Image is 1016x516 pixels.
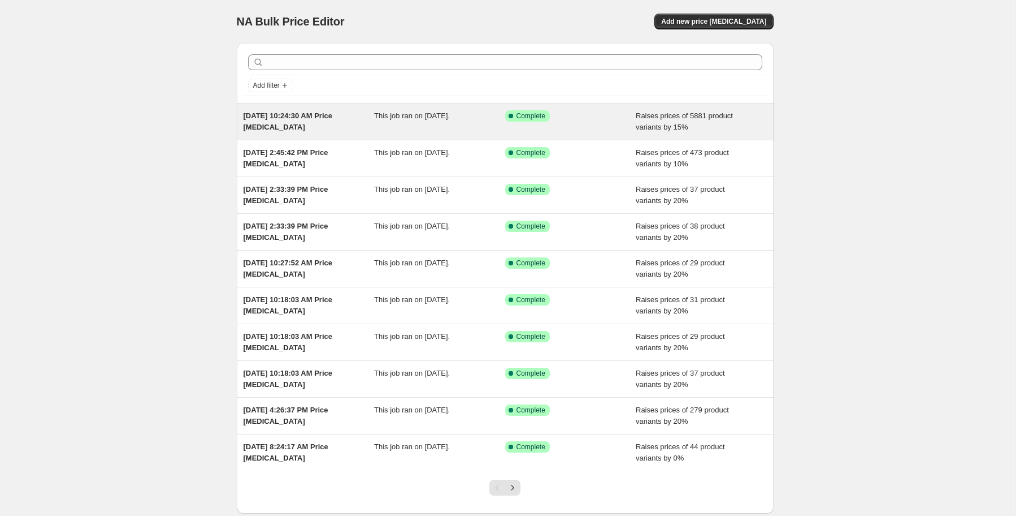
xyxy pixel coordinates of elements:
[636,259,725,278] span: Raises prices of 29 product variants by 20%
[516,406,545,415] span: Complete
[516,369,545,378] span: Complete
[253,81,280,90] span: Add filter
[244,185,328,205] span: [DATE] 2:33:39 PM Price [MEDICAL_DATA]
[374,295,450,304] span: This job ran on [DATE].
[636,111,733,131] span: Raises prices of 5881 product variants by 15%
[248,79,293,92] button: Add filter
[244,259,333,278] span: [DATE] 10:27:52 AM Price [MEDICAL_DATA]
[516,442,545,451] span: Complete
[244,148,328,168] span: [DATE] 2:45:42 PM Price [MEDICAL_DATA]
[374,111,450,120] span: This job ran on [DATE].
[654,14,773,29] button: Add new price [MEDICAL_DATA]
[374,369,450,377] span: This job ran on [DATE].
[374,332,450,341] span: This job ran on [DATE].
[244,295,333,315] span: [DATE] 10:18:03 AM Price [MEDICAL_DATA]
[244,406,328,425] span: [DATE] 4:26:37 PM Price [MEDICAL_DATA]
[516,295,545,304] span: Complete
[636,442,725,462] span: Raises prices of 44 product variants by 0%
[516,332,545,341] span: Complete
[516,148,545,157] span: Complete
[636,222,725,242] span: Raises prices of 38 product variants by 20%
[244,222,328,242] span: [DATE] 2:33:39 PM Price [MEDICAL_DATA]
[374,222,450,230] span: This job ran on [DATE].
[489,480,520,496] nav: Pagination
[516,111,545,121] span: Complete
[516,222,545,231] span: Complete
[661,17,766,26] span: Add new price [MEDICAL_DATA]
[374,406,450,414] span: This job ran on [DATE].
[636,369,725,389] span: Raises prices of 37 product variants by 20%
[636,295,725,315] span: Raises prices of 31 product variants by 20%
[636,406,729,425] span: Raises prices of 279 product variants by 20%
[244,442,328,462] span: [DATE] 8:24:17 AM Price [MEDICAL_DATA]
[636,185,725,205] span: Raises prices of 37 product variants by 20%
[516,185,545,194] span: Complete
[374,185,450,193] span: This job ran on [DATE].
[374,259,450,267] span: This job ran on [DATE].
[244,369,333,389] span: [DATE] 10:18:03 AM Price [MEDICAL_DATA]
[505,480,520,496] button: Next
[516,259,545,268] span: Complete
[244,332,333,352] span: [DATE] 10:18:03 AM Price [MEDICAL_DATA]
[636,148,729,168] span: Raises prices of 473 product variants by 10%
[244,111,333,131] span: [DATE] 10:24:30 AM Price [MEDICAL_DATA]
[374,148,450,157] span: This job ran on [DATE].
[237,15,345,28] span: NA Bulk Price Editor
[374,442,450,451] span: This job ran on [DATE].
[636,332,725,352] span: Raises prices of 29 product variants by 20%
